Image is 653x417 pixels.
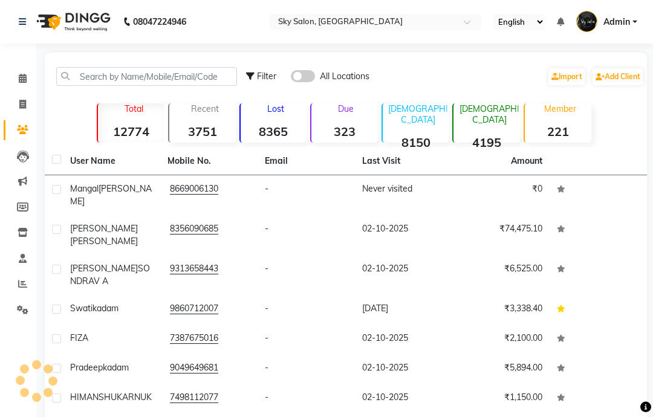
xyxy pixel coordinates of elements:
[56,67,237,86] input: Search by Name/Mobile/Email/Code
[70,303,93,314] span: swati
[452,325,550,354] td: ₹2,100.00
[355,384,452,413] td: 02-10-2025
[453,135,520,150] strong: 4195
[258,295,355,325] td: -
[241,124,307,139] strong: 8365
[355,255,452,295] td: 02-10-2025
[169,124,236,139] strong: 3751
[31,5,114,39] img: logo
[258,354,355,384] td: -
[103,362,129,373] span: kadam
[258,255,355,295] td: -
[452,295,550,325] td: ₹3,338.40
[452,384,550,413] td: ₹1,150.00
[314,103,378,114] p: Due
[355,295,452,325] td: [DATE]
[576,11,597,32] img: Admin
[117,392,152,402] span: KARNUK
[603,16,630,28] span: Admin
[548,68,585,85] a: Import
[311,124,378,139] strong: 323
[257,71,276,82] span: Filter
[355,147,452,175] th: Last Visit
[258,175,355,215] td: -
[258,384,355,413] td: -
[98,124,164,139] strong: 12774
[530,103,591,114] p: Member
[258,215,355,255] td: -
[383,135,449,150] strong: 8150
[70,263,138,274] span: [PERSON_NAME]
[70,332,88,343] span: FIZA
[452,354,550,384] td: ₹5,894.00
[452,175,550,215] td: ₹0
[70,236,138,247] span: [PERSON_NAME]
[593,68,643,85] a: Add Client
[63,147,160,175] th: User Name
[258,147,355,175] th: Email
[320,70,369,83] span: All Locations
[452,255,550,295] td: ₹6,525.00
[70,223,138,234] span: [PERSON_NAME]
[258,325,355,354] td: -
[70,183,99,194] span: mangal
[388,103,449,125] p: [DEMOGRAPHIC_DATA]
[355,175,452,215] td: Never visited
[174,103,236,114] p: Recent
[504,147,550,175] th: Amount
[70,392,117,402] span: HIMANSHU
[452,215,550,255] td: ₹74,475.10
[160,147,258,175] th: Mobile No.
[70,362,103,373] span: pradeep
[525,124,591,139] strong: 221
[245,103,307,114] p: Lost
[355,325,452,354] td: 02-10-2025
[103,103,164,114] p: Total
[458,103,520,125] p: [DEMOGRAPHIC_DATA]
[355,354,452,384] td: 02-10-2025
[355,215,452,255] td: 02-10-2025
[93,303,119,314] span: kadam
[70,183,152,207] span: [PERSON_NAME]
